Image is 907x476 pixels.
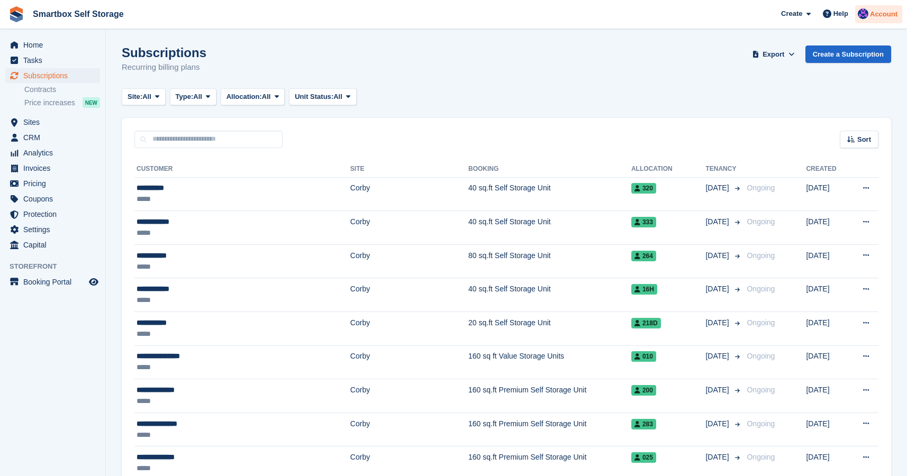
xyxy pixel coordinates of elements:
[806,312,848,346] td: [DATE]
[24,97,100,108] a: Price increases NEW
[23,176,87,191] span: Pricing
[705,283,731,295] span: [DATE]
[631,161,706,178] th: Allocation
[747,285,775,293] span: Ongoing
[5,274,100,289] a: menu
[122,45,206,60] h1: Subscriptions
[23,222,87,237] span: Settings
[350,312,468,346] td: Corby
[5,161,100,176] a: menu
[763,49,784,60] span: Export
[23,191,87,206] span: Coupons
[631,217,656,227] span: 333
[705,216,731,227] span: [DATE]
[83,97,100,108] div: NEW
[806,379,848,413] td: [DATE]
[262,91,271,102] span: All
[142,91,151,102] span: All
[350,244,468,278] td: Corby
[122,88,166,106] button: Site: All
[350,379,468,413] td: Corby
[747,352,775,360] span: Ongoing
[705,250,731,261] span: [DATE]
[631,183,656,194] span: 320
[705,452,731,463] span: [DATE]
[747,318,775,327] span: Ongoing
[468,379,631,413] td: 160 sq.ft Premium Self Storage Unit
[858,8,868,19] img: Mattias Ekendahl
[23,115,87,130] span: Sites
[468,211,631,245] td: 40 sq.ft Self Storage Unit
[805,45,891,63] a: Create a Subscription
[29,5,128,23] a: Smartbox Self Storage
[5,53,100,68] a: menu
[134,161,350,178] th: Customer
[5,38,100,52] a: menu
[128,91,142,102] span: Site:
[806,278,848,312] td: [DATE]
[747,251,775,260] span: Ongoing
[468,312,631,346] td: 20 sq.ft Self Storage Unit
[468,244,631,278] td: 80 sq.ft Self Storage Unit
[468,278,631,312] td: 40 sq.ft Self Storage Unit
[747,453,775,461] span: Ongoing
[23,145,87,160] span: Analytics
[350,177,468,211] td: Corby
[5,191,100,206] a: menu
[10,261,105,272] span: Storefront
[350,211,468,245] td: Corby
[705,317,731,328] span: [DATE]
[747,386,775,394] span: Ongoing
[468,177,631,211] td: 40 sq.ft Self Storage Unit
[631,251,656,261] span: 264
[24,98,75,108] span: Price increases
[5,207,100,222] a: menu
[747,184,775,192] span: Ongoing
[806,161,848,178] th: Created
[23,274,87,289] span: Booking Portal
[170,88,216,106] button: Type: All
[468,413,631,446] td: 160 sq.ft Premium Self Storage Unit
[631,318,661,328] span: 218D
[350,413,468,446] td: Corby
[705,418,731,429] span: [DATE]
[631,284,657,295] span: 16H
[23,207,87,222] span: Protection
[806,177,848,211] td: [DATE]
[857,134,871,145] span: Sort
[176,91,194,102] span: Type:
[781,8,802,19] span: Create
[23,161,87,176] span: Invoices
[806,413,848,446] td: [DATE]
[705,385,731,396] span: [DATE]
[806,211,848,245] td: [DATE]
[705,351,731,362] span: [DATE]
[5,222,100,237] a: menu
[289,88,356,106] button: Unit Status: All
[631,452,656,463] span: 025
[350,161,468,178] th: Site
[705,182,731,194] span: [DATE]
[5,145,100,160] a: menu
[295,91,333,102] span: Unit Status:
[631,351,656,362] span: 010
[806,345,848,379] td: [DATE]
[350,345,468,379] td: Corby
[833,8,848,19] span: Help
[5,237,100,252] a: menu
[870,9,897,20] span: Account
[5,176,100,191] a: menu
[221,88,285,106] button: Allocation: All
[747,217,775,226] span: Ongoing
[468,345,631,379] td: 160 sq ft Value Storage Units
[747,419,775,428] span: Ongoing
[705,161,742,178] th: Tenancy
[8,6,24,22] img: stora-icon-8386f47178a22dfd0bd8f6a31ec36ba5ce8667c1dd55bd0f319d3a0aa187defe.svg
[350,278,468,312] td: Corby
[122,61,206,74] p: Recurring billing plans
[5,115,100,130] a: menu
[631,419,656,429] span: 283
[87,276,100,288] a: Preview store
[468,161,631,178] th: Booking
[23,53,87,68] span: Tasks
